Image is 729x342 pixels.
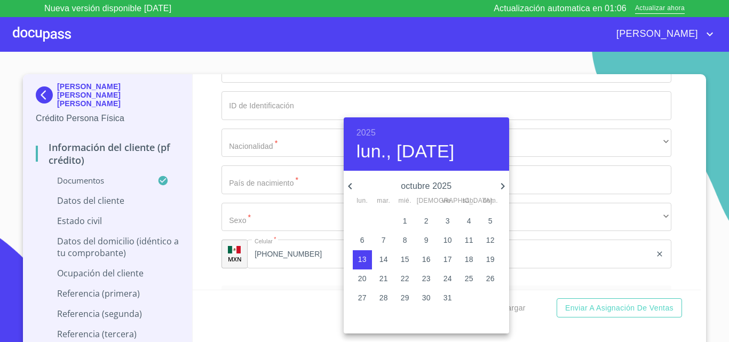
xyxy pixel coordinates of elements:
[422,254,431,265] p: 16
[443,273,452,284] p: 24
[395,231,415,250] button: 8
[374,250,393,269] button: 14
[356,180,496,193] p: octubre 2025
[401,273,409,284] p: 22
[353,196,372,206] span: lun.
[486,254,495,265] p: 19
[438,212,457,231] button: 3
[395,289,415,308] button: 29
[417,231,436,250] button: 9
[459,231,479,250] button: 11
[356,125,376,140] button: 2025
[446,216,450,226] p: 3
[379,292,388,303] p: 28
[465,235,473,245] p: 11
[379,273,388,284] p: 21
[481,196,500,206] span: dom.
[438,289,457,308] button: 31
[403,235,407,245] p: 8
[353,289,372,308] button: 27
[486,235,495,245] p: 12
[417,212,436,231] button: 2
[459,250,479,269] button: 18
[417,269,436,289] button: 23
[424,235,429,245] p: 9
[395,196,415,206] span: mié.
[486,273,495,284] p: 26
[358,254,367,265] p: 13
[465,273,473,284] p: 25
[443,235,452,245] p: 10
[422,273,431,284] p: 23
[424,216,429,226] p: 2
[395,212,415,231] button: 1
[481,269,500,289] button: 26
[459,196,479,206] span: sáb.
[356,140,455,163] button: lun., [DATE]
[459,269,479,289] button: 25
[459,212,479,231] button: 4
[481,212,500,231] button: 5
[467,216,471,226] p: 4
[358,273,367,284] p: 20
[401,292,409,303] p: 29
[422,292,431,303] p: 30
[353,250,372,269] button: 13
[374,269,393,289] button: 21
[374,289,393,308] button: 28
[438,269,457,289] button: 24
[481,250,500,269] button: 19
[438,231,457,250] button: 10
[395,269,415,289] button: 22
[374,196,393,206] span: mar.
[417,289,436,308] button: 30
[417,250,436,269] button: 16
[465,254,473,265] p: 18
[417,196,436,206] span: [DEMOGRAPHIC_DATA].
[443,292,452,303] p: 31
[438,196,457,206] span: vie.
[443,254,452,265] p: 17
[353,269,372,289] button: 20
[358,292,367,303] p: 27
[403,216,407,226] p: 1
[360,235,364,245] p: 6
[488,216,493,226] p: 5
[379,254,388,265] p: 14
[382,235,386,245] p: 7
[481,231,500,250] button: 12
[438,250,457,269] button: 17
[395,250,415,269] button: 15
[401,254,409,265] p: 15
[353,231,372,250] button: 6
[374,231,393,250] button: 7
